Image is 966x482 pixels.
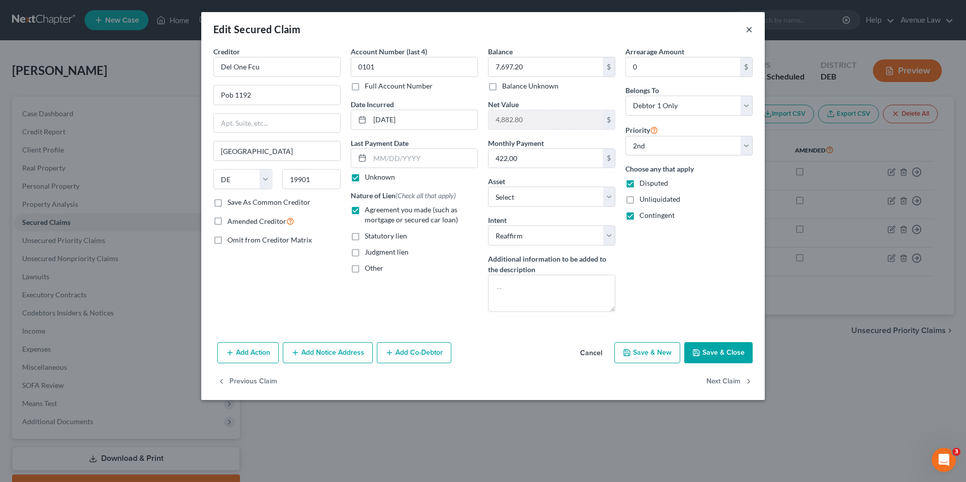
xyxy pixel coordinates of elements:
[351,46,427,57] label: Account Number (last 4)
[227,217,286,225] span: Amended Creditor
[625,124,658,136] label: Priority
[370,110,477,129] input: MM/DD/YYYY
[603,57,615,76] div: $
[377,342,451,363] button: Add Co-Debtor
[639,195,680,203] span: Unliquidated
[488,215,507,225] label: Intent
[502,81,558,91] label: Balance Unknown
[213,57,341,77] input: Search creditor by name...
[213,22,300,36] div: Edit Secured Claim
[365,172,395,182] label: Unknown
[603,149,615,168] div: $
[614,342,680,363] button: Save & New
[365,248,409,256] span: Judgment lien
[395,191,456,200] span: (Check all that apply)
[746,23,753,35] button: ×
[351,138,409,148] label: Last Payment Date
[488,177,505,186] span: Asset
[932,448,956,472] iframe: Intercom live chat
[227,235,312,244] span: Omit from Creditor Matrix
[572,343,610,363] button: Cancel
[217,371,277,392] button: Previous Claim
[365,264,383,272] span: Other
[214,114,340,133] input: Apt, Suite, etc...
[639,211,675,219] span: Contingent
[214,86,340,105] input: Enter address...
[351,57,478,77] input: XXXX
[639,179,668,187] span: Disputed
[488,254,615,275] label: Additional information to be added to the description
[488,99,519,110] label: Net Value
[365,81,433,91] label: Full Account Number
[213,47,240,56] span: Creditor
[351,99,394,110] label: Date Incurred
[488,138,544,148] label: Monthly Payment
[603,110,615,129] div: $
[625,86,659,95] span: Belongs To
[626,57,740,76] input: 0.00
[489,110,603,129] input: 0.00
[489,57,603,76] input: 0.00
[489,149,603,168] input: 0.00
[625,46,684,57] label: Arrearage Amount
[684,342,753,363] button: Save & Close
[370,149,477,168] input: MM/DD/YYYY
[227,197,310,207] label: Save As Common Creditor
[283,342,373,363] button: Add Notice Address
[365,205,458,224] span: Agreement you made (such as mortgage or secured car loan)
[625,164,753,174] label: Choose any that apply
[365,231,407,240] span: Statutory lien
[706,371,753,392] button: Next Claim
[488,46,513,57] label: Balance
[351,190,456,201] label: Nature of Lien
[952,448,960,456] span: 3
[214,141,340,160] input: Enter city...
[740,57,752,76] div: $
[217,342,279,363] button: Add Action
[282,169,341,189] input: Enter zip...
